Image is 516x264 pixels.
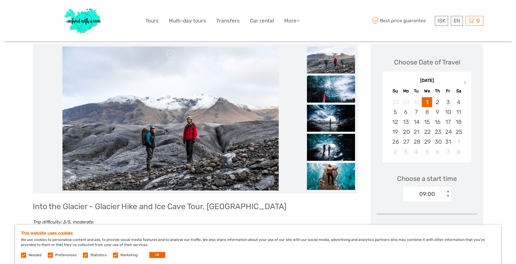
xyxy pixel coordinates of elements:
[401,97,411,107] div: Not available Monday, September 29th, 2025
[411,127,422,137] div: Choose Tuesday, October 21st, 2025
[61,4,105,37] img: 1077-ca632067-b948-436b-9c7a-efe9894e108b_logo_big.jpg
[69,9,76,16] button: Open LiveChat chat widget
[411,137,422,147] div: Choose Tuesday, October 28th, 2025
[411,87,422,95] div: Tu
[250,16,274,25] a: Car rental
[8,10,68,15] p: We're away right now. Please check back later!
[432,87,443,95] div: Th
[401,147,411,157] div: Choose Monday, November 3rd, 2025
[390,87,400,95] div: Su
[371,16,433,26] span: Best price guarantee
[55,253,77,258] label: Preferences
[453,107,464,117] div: Choose Saturday, October 11th, 2025
[149,252,165,258] button: OK
[21,231,495,236] h5: This website uses cookies
[307,76,355,103] img: 6f36767918f449b4a7efe2576e47f492_slider_thumbnail.jpeg
[443,107,453,117] div: Choose Friday, October 10th, 2025
[453,147,464,157] div: Choose Saturday, November 8th, 2025
[401,127,411,137] div: Choose Monday, October 20th, 2025
[453,117,464,127] div: Choose Saturday, October 18th, 2025
[411,97,422,107] div: Not available Tuesday, September 30th, 2025
[443,97,453,107] div: Choose Friday, October 3rd, 2025
[438,18,445,24] span: ISK
[390,107,400,117] div: Choose Sunday, October 5th, 2025
[397,174,457,183] span: Choose a start time
[422,127,432,137] div: Choose Wednesday, October 22nd, 2025
[390,117,400,127] div: Choose Sunday, October 12th, 2025
[422,97,432,107] div: Choose Wednesday, October 1st, 2025
[390,137,400,147] div: Choose Sunday, October 26th, 2025
[394,58,460,67] div: Choose Date of Travel
[307,134,355,161] img: 3ad9d79f852541ee9cb44058c951d10e_slider_thumbnail.jpeg
[432,127,443,137] div: Choose Thursday, October 23rd, 2025
[475,18,481,24] span: 0
[411,147,422,157] div: Choose Tuesday, November 4th, 2025
[451,16,463,26] div: EN
[422,147,432,157] div: Choose Wednesday, November 5th, 2025
[411,117,422,127] div: Choose Tuesday, October 14th, 2025
[443,127,453,137] div: Choose Friday, October 24th, 2025
[422,117,432,127] div: Choose Wednesday, October 15th, 2025
[432,147,443,157] div: Choose Thursday, November 6th, 2025
[419,190,435,198] div: 09:00
[216,16,240,25] a: Transfers
[120,253,138,258] label: Marketing
[443,117,453,127] div: Choose Friday, October 17th, 2025
[432,137,443,147] div: Choose Thursday, October 30th, 2025
[432,97,443,107] div: Choose Thursday, October 2nd, 2025
[443,137,453,147] div: Choose Friday, October 31st, 2025
[422,107,432,117] div: Choose Wednesday, October 8th, 2025
[169,16,206,25] a: Multi-day tours
[307,105,355,132] img: 17ed1b0f5e48432389c91d73eba5b8e6_slider_thumbnail.jpeg
[453,87,464,95] div: Sa
[461,79,471,89] button: Next Month
[453,127,464,137] div: Choose Saturday, October 25th, 2025
[401,117,411,127] div: Choose Monday, October 13th, 2025
[401,137,411,147] div: Choose Monday, October 27th, 2025
[307,46,355,73] img: 3f4e581d5da241e8b2b631303211d827_slider_thumbnail.jpeg
[453,137,464,147] div: Choose Saturday, November 1st, 2025
[443,147,453,157] div: Choose Friday, November 7th, 2025
[432,117,443,127] div: Choose Thursday, October 16th, 2025
[33,202,358,211] h2: Into the Glacier - Glacier Hike and Ice Cave Tour, [GEOGRAPHIC_DATA]
[384,97,469,157] div: month 2025-10
[15,225,501,264] div: We use cookies to personalise content and ads, to provide social media features and to analyse ou...
[445,191,450,197] div: < >
[90,253,107,258] label: Statistics
[390,97,400,107] div: Not available Sunday, September 28th, 2025
[390,127,400,137] div: Choose Sunday, October 19th, 2025
[422,87,432,95] div: We
[145,16,159,25] a: Tours
[383,78,471,84] div: [DATE]
[443,87,453,95] div: Fr
[411,107,422,117] div: Choose Tuesday, October 7th, 2025
[284,16,300,25] a: More
[422,137,432,147] div: Choose Wednesday, October 29th, 2025
[453,97,464,107] div: Choose Saturday, October 4th, 2025
[62,46,279,190] img: 3f4e581d5da241e8b2b631303211d827_main_slider.jpeg
[401,107,411,117] div: Choose Monday, October 6th, 2025
[29,253,41,258] label: Needed
[390,147,400,157] div: Choose Sunday, November 2nd, 2025
[432,107,443,117] div: Choose Thursday, October 9th, 2025
[33,219,94,225] em: Trip difficulty: 3/5, moderate.
[401,87,411,95] div: Mo
[307,163,355,190] img: 955299a6dff6426a9e0c3582f42d1b96_slider_thumbnail.jpeg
